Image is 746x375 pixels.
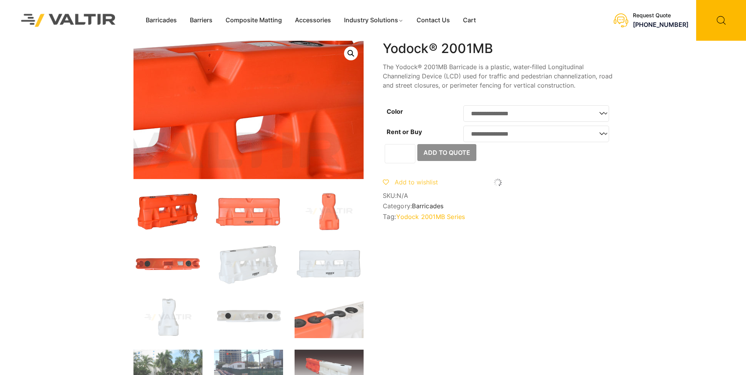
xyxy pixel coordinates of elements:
[214,244,283,285] img: 2001MB_Nat_3Q.jpg
[338,15,410,26] a: Industry Solutions
[133,191,203,232] img: 2001MB_Org_3Q.jpg
[295,244,364,285] img: 2001MB_Nat_Front.jpg
[183,15,219,26] a: Barriers
[397,192,408,199] span: N/A
[383,41,613,56] h1: Yodock® 2001MB
[295,191,364,232] img: 2001MB_Org_Side.jpg
[133,297,203,338] img: 2001MB_Nat_Side.jpg
[383,202,613,210] span: Category:
[633,21,688,28] a: [PHONE_NUMBER]
[219,15,288,26] a: Composite Matting
[410,15,456,26] a: Contact Us
[385,144,415,163] input: Product quantity
[387,128,422,136] label: Rent or Buy
[288,15,338,26] a: Accessories
[295,297,364,338] img: 2001MB_Xtra2.jpg
[214,191,283,232] img: 2001MB_Org_Front.jpg
[139,15,183,26] a: Barricades
[133,244,203,285] img: 2001MB_Org_Top.jpg
[11,4,126,37] img: Valtir Rentals
[456,15,483,26] a: Cart
[344,46,358,60] a: 🔍
[383,62,613,90] p: The Yodock® 2001MB Barricade is a plastic, water-filled Longitudinal Channelizing Device (LCD) us...
[383,213,613,221] span: Tag:
[633,12,688,19] div: Request Quote
[417,144,476,161] button: Add to Quote
[412,202,443,210] a: Barricades
[387,108,403,115] label: Color
[383,192,613,199] span: SKU:
[214,297,283,338] img: 2001MB_Nat_Top.jpg
[396,213,465,221] a: Yodock 2001MB Series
